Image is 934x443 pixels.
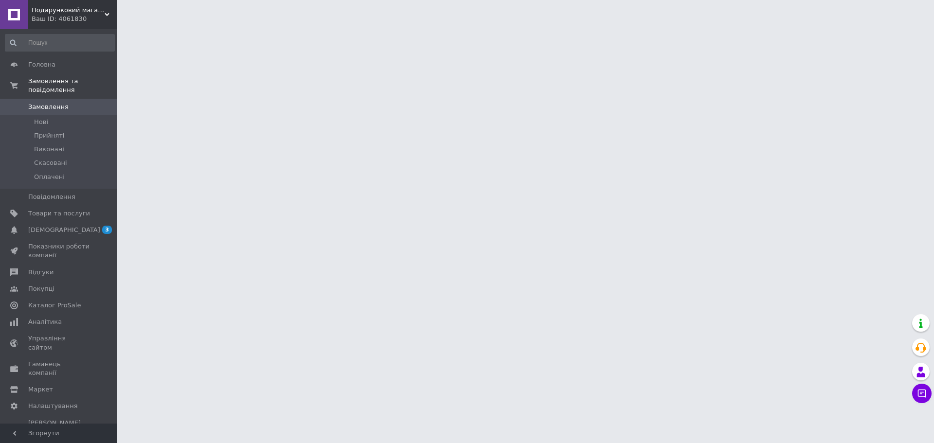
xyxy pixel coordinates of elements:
span: Головна [28,60,55,69]
span: Товари та послуги [28,209,90,218]
span: Відгуки [28,268,54,277]
span: Гаманець компанії [28,360,90,377]
span: 3 [102,226,112,234]
span: Замовлення [28,103,69,111]
span: Налаштування [28,402,78,410]
span: [DEMOGRAPHIC_DATA] [28,226,100,234]
span: Управління сайтом [28,334,90,352]
span: Маркет [28,385,53,394]
span: Виконані [34,145,64,154]
span: Прийняті [34,131,64,140]
span: Подарунковий магазин НАТАЛІЯ [32,6,105,15]
span: Показники роботи компанії [28,242,90,260]
input: Пошук [5,34,115,52]
span: Покупці [28,284,54,293]
span: Оплачені [34,173,65,181]
span: Замовлення та повідомлення [28,77,117,94]
span: Повідомлення [28,193,75,201]
span: Скасовані [34,159,67,167]
div: Ваш ID: 4061830 [32,15,117,23]
button: Чат з покупцем [912,384,932,403]
span: Аналітика [28,318,62,326]
span: Нові [34,118,48,126]
span: Каталог ProSale [28,301,81,310]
